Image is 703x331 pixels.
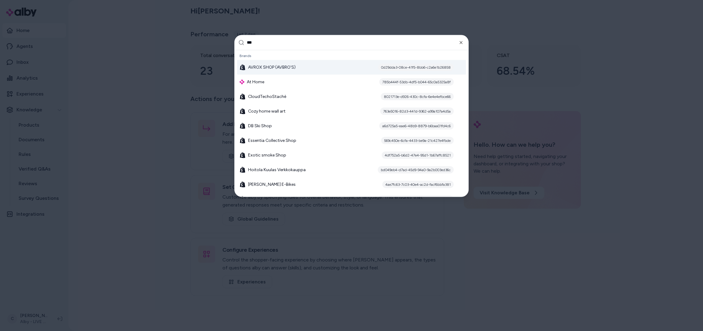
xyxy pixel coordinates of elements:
[248,196,279,202] span: Howler Bike Park
[378,166,454,173] div: bd049eb4-d7ad-45d9-94a0-9a2b003ed36c
[248,108,286,114] span: Cozy home wall art
[248,152,286,158] span: Exotic smoke Shop
[235,50,468,196] div: Suggestions
[237,51,466,60] div: Brands
[378,63,454,71] div: 0d29dda3-08ce-41f5-8bb6-c2a6e1b26858
[248,123,272,129] span: DB Ski Shop
[380,107,454,115] div: 763e5016-82d3-441d-9362-a99a107a4d5a
[248,181,296,187] span: [PERSON_NAME] E-Bikes
[379,78,454,85] div: 785b444f-53db-4df5-b044-65c0a5325a8f
[248,64,296,70] span: AVROX SHOP (AVBRO'S)
[381,137,454,144] div: 569c450e-6cfa-4433-be9a-21c427e4fbde
[381,93,454,100] div: 8021713e-d926-430c-8cfa-6e4e4efbce66
[382,151,454,159] div: 4df752a5-b6d2-47e4-95d1-1b67affc8521
[378,195,454,203] div: 8876c0a2-1dc1-4000-9605-74420590d5ac
[248,167,306,173] span: Hoitola Kuulas Verkkokauppa
[240,79,244,84] img: alby Logo
[379,122,454,129] div: a6d725a5-eae6-48b9-8879-b6baa01fd4c6
[248,137,296,143] span: Essentia Collective Shop
[247,79,264,85] span: At Home
[382,181,454,188] div: 4ae7fc63-7c03-40e4-ac2d-facf6bbfa381
[248,93,286,99] span: CloudTechoStachè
